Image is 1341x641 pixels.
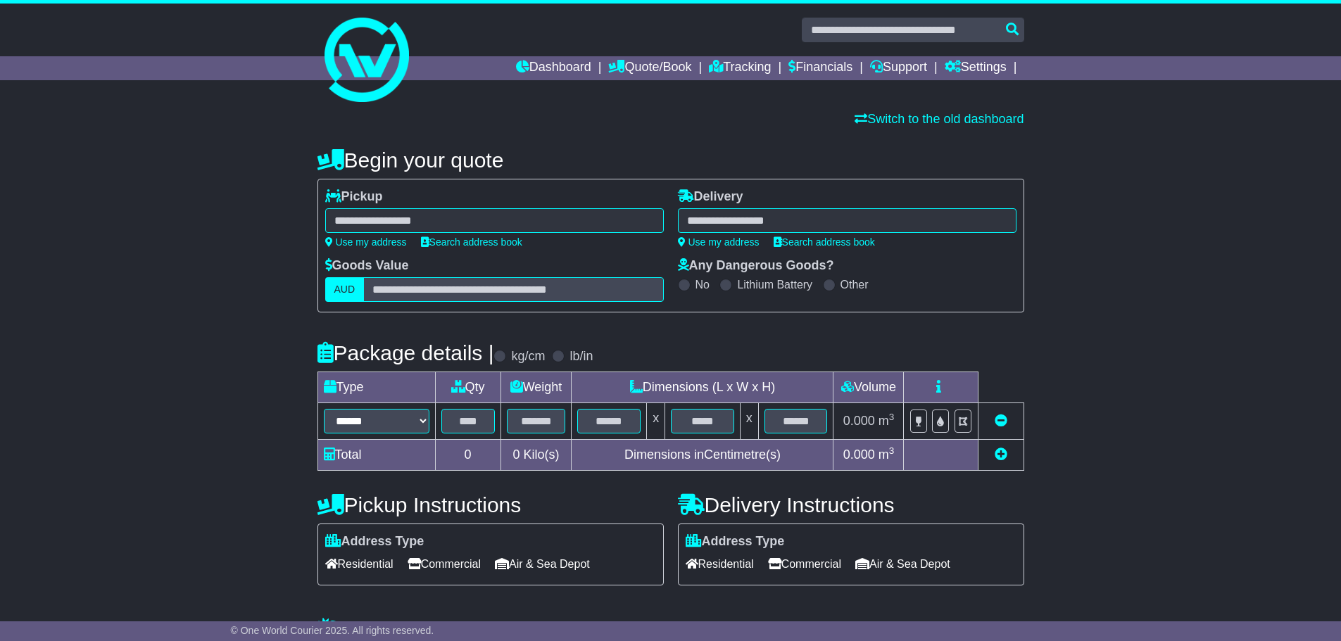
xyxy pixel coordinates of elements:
label: kg/cm [511,349,545,364]
h4: Pickup Instructions [317,493,664,516]
label: AUD [325,277,365,302]
span: m [879,414,895,428]
span: © One World Courier 2025. All rights reserved. [231,625,434,636]
a: Quote/Book [608,56,691,80]
a: Dashboard [516,56,591,80]
span: Residential [325,553,394,575]
a: Search address book [421,236,522,248]
a: Use my address [325,236,407,248]
a: Tracking [709,56,771,80]
label: Address Type [686,534,785,550]
h4: Warranty & Insurance [317,617,1024,640]
td: x [647,403,665,440]
span: 0.000 [843,414,875,428]
td: Weight [500,372,572,403]
label: Pickup [325,189,383,205]
td: x [740,403,758,440]
label: Delivery [678,189,743,205]
td: Dimensions (L x W x H) [572,372,833,403]
label: Lithium Battery [737,278,812,291]
h4: Begin your quote [317,148,1024,172]
a: Remove this item [995,414,1007,428]
span: Air & Sea Depot [855,553,950,575]
label: lb/in [569,349,593,364]
td: Type [317,372,435,403]
span: m [879,448,895,462]
td: Dimensions in Centimetre(s) [572,440,833,471]
sup: 3 [889,412,895,422]
a: Support [870,56,927,80]
label: Address Type [325,534,424,550]
span: 0.000 [843,448,875,462]
a: Add new item [995,448,1007,462]
td: 0 [435,440,500,471]
span: Residential [686,553,754,575]
a: Use my address [678,236,760,248]
label: Goods Value [325,258,409,274]
td: Qty [435,372,500,403]
span: Air & Sea Depot [495,553,590,575]
span: Commercial [768,553,841,575]
td: Total [317,440,435,471]
a: Financials [788,56,852,80]
label: Any Dangerous Goods? [678,258,834,274]
label: Other [841,278,869,291]
a: Settings [945,56,1007,80]
h4: Package details | [317,341,494,364]
label: No [695,278,710,291]
span: Commercial [408,553,481,575]
td: Volume [833,372,904,403]
sup: 3 [889,445,895,456]
a: Search address book [774,236,875,248]
td: Kilo(s) [500,440,572,471]
span: 0 [512,448,520,462]
a: Switch to the old dashboard [855,112,1024,126]
h4: Delivery Instructions [678,493,1024,516]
